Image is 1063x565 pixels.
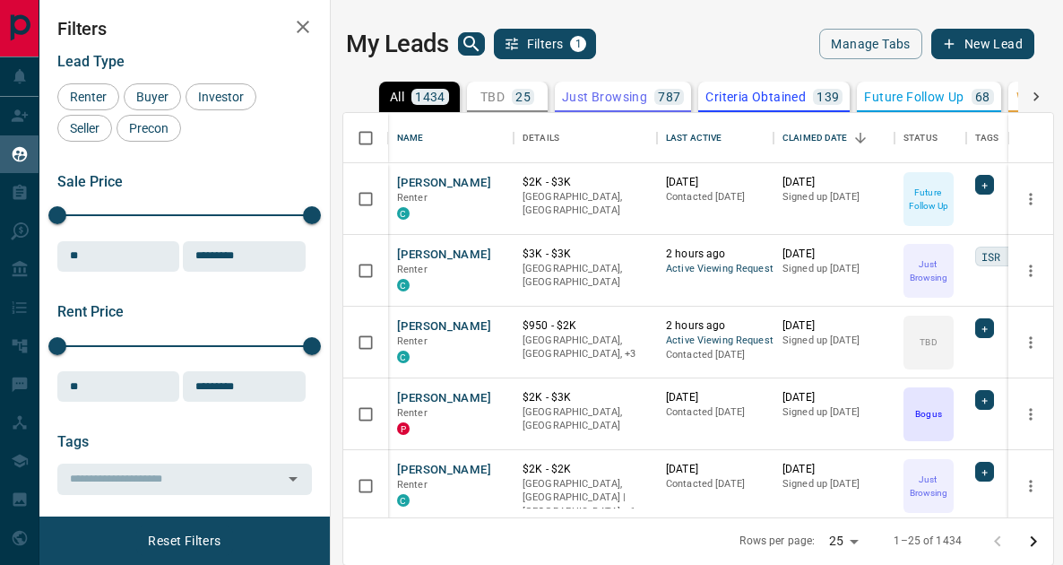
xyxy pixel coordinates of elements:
[397,351,410,363] div: condos.ca
[397,479,428,491] span: Renter
[666,405,765,420] p: Contacted [DATE]
[975,113,999,163] div: Tags
[920,335,937,349] p: TBD
[397,192,428,204] span: Renter
[130,90,175,104] span: Buyer
[822,528,865,554] div: 25
[782,405,886,420] p: Signed up [DATE]
[397,335,428,347] span: Renter
[666,334,765,349] span: Active Viewing Request
[57,173,123,190] span: Sale Price
[666,190,765,204] p: Contacted [DATE]
[894,113,966,163] div: Status
[390,91,404,103] p: All
[57,115,112,142] div: Seller
[57,433,89,450] span: Tags
[523,477,648,519] p: Toronto
[523,405,648,433] p: [GEOGRAPHIC_DATA], [GEOGRAPHIC_DATA]
[346,30,449,58] h1: My Leads
[905,257,952,284] p: Just Browsing
[773,113,894,163] div: Claimed Date
[57,83,119,110] div: Renter
[123,121,175,135] span: Precon
[562,91,647,103] p: Just Browsing
[136,526,232,556] button: Reset Filters
[666,318,765,334] p: 2 hours ago
[782,477,886,491] p: Signed up [DATE]
[1017,401,1044,428] button: more
[397,279,410,291] div: condos.ca
[523,462,648,477] p: $2K - $2K
[975,390,994,410] div: +
[57,53,125,70] span: Lead Type
[281,466,306,491] button: Open
[666,262,765,277] span: Active Viewing Request
[192,90,250,104] span: Investor
[124,83,181,110] div: Buyer
[388,113,514,163] div: Name
[523,175,648,190] p: $2K - $3K
[397,318,491,335] button: [PERSON_NAME]
[397,264,428,275] span: Renter
[782,247,886,262] p: [DATE]
[397,422,410,435] div: property.ca
[572,38,584,50] span: 1
[415,91,445,103] p: 1434
[782,462,886,477] p: [DATE]
[523,318,648,334] p: $950 - $2K
[397,390,491,407] button: [PERSON_NAME]
[666,348,765,362] p: Contacted [DATE]
[658,91,680,103] p: 787
[523,334,648,361] p: East End, Midtown | Central, Toronto
[666,390,765,405] p: [DATE]
[657,113,773,163] div: Last Active
[186,83,256,110] div: Investor
[981,391,988,409] span: +
[480,91,505,103] p: TBD
[975,462,994,482] div: +
[523,113,559,163] div: Details
[905,186,952,213] p: Future Follow Up
[397,462,491,479] button: [PERSON_NAME]
[819,29,921,59] button: Manage Tabs
[397,207,410,220] div: condos.ca
[64,90,113,104] span: Renter
[975,91,990,103] p: 68
[666,175,765,190] p: [DATE]
[397,494,410,507] div: condos.ca
[1017,473,1044,500] button: more
[705,91,806,103] p: Criteria Obtained
[848,126,873,151] button: Sort
[57,18,312,39] h2: Filters
[915,407,941,421] p: Bogus
[782,113,848,163] div: Claimed Date
[397,247,491,264] button: [PERSON_NAME]
[1016,91,1051,103] p: Warm
[782,390,886,405] p: [DATE]
[739,534,815,549] p: Rows per page:
[782,175,886,190] p: [DATE]
[981,248,1033,265] span: ISR Lead
[117,115,181,142] div: Precon
[975,175,994,195] div: +
[397,113,424,163] div: Name
[864,91,964,103] p: Future Follow Up
[782,190,886,204] p: Signed up [DATE]
[1015,524,1051,560] button: Go to next page
[523,247,648,262] p: $3K - $3K
[666,477,765,491] p: Contacted [DATE]
[975,318,994,338] div: +
[981,319,988,337] span: +
[782,334,886,348] p: Signed up [DATE]
[494,29,597,59] button: Filters1
[523,262,648,290] p: [GEOGRAPHIC_DATA], [GEOGRAPHIC_DATA]
[514,113,657,163] div: Details
[931,29,1034,59] button: New Lead
[523,190,648,218] p: [GEOGRAPHIC_DATA], [GEOGRAPHIC_DATA]
[981,463,988,481] span: +
[782,318,886,334] p: [DATE]
[515,91,531,103] p: 25
[1017,186,1044,213] button: more
[458,32,485,56] button: search button
[1017,329,1044,356] button: more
